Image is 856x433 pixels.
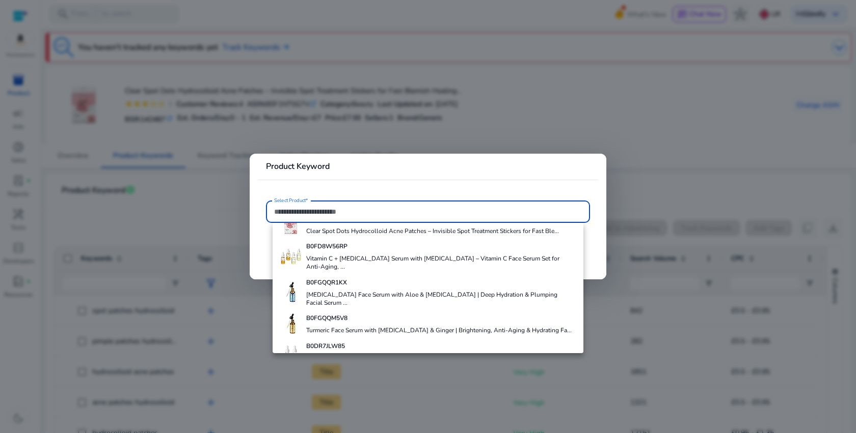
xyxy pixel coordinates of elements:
[306,314,347,322] b: B0FGQQM5V8
[274,197,308,204] mat-label: Select Product*
[306,278,347,286] b: B0FGQQR1KX
[281,313,301,334] img: 31Ullvn4XiL._AC_US40_.jpg
[306,291,575,307] h4: [MEDICAL_DATA] Face Serum with Aloe & [MEDICAL_DATA] | Deep Hydration & Plumping Facial Serum ...
[306,342,345,350] b: B0DR7JLW85
[281,246,301,267] img: 41G3BUTBexL._AC_US40_.jpg
[281,282,301,302] img: 312iZw1IoeL._AC_US40_.jpg
[306,326,572,334] h4: Turmeric Face Serum with [MEDICAL_DATA] & Ginger | Brightening, Anti-Aging & Hydrating Fa...
[266,161,330,172] b: Product Keyword
[281,345,301,366] img: 41iE8mqOFnL._AC_US40_.jpg
[306,254,575,271] h4: Vitamin C + [MEDICAL_DATA] Serum with [MEDICAL_DATA] – Vitamin C Face Serum Set for Anti-Aging, ...
[306,227,559,235] h4: Clear Spot Dots Hydrocolloid Acne Patches – Invisible Spot Treatment Stickers for Fast Ble...
[281,214,301,235] img: 31XYdDCf1OL._AC_US40_.jpg
[306,242,347,250] b: B0FD8W56RP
